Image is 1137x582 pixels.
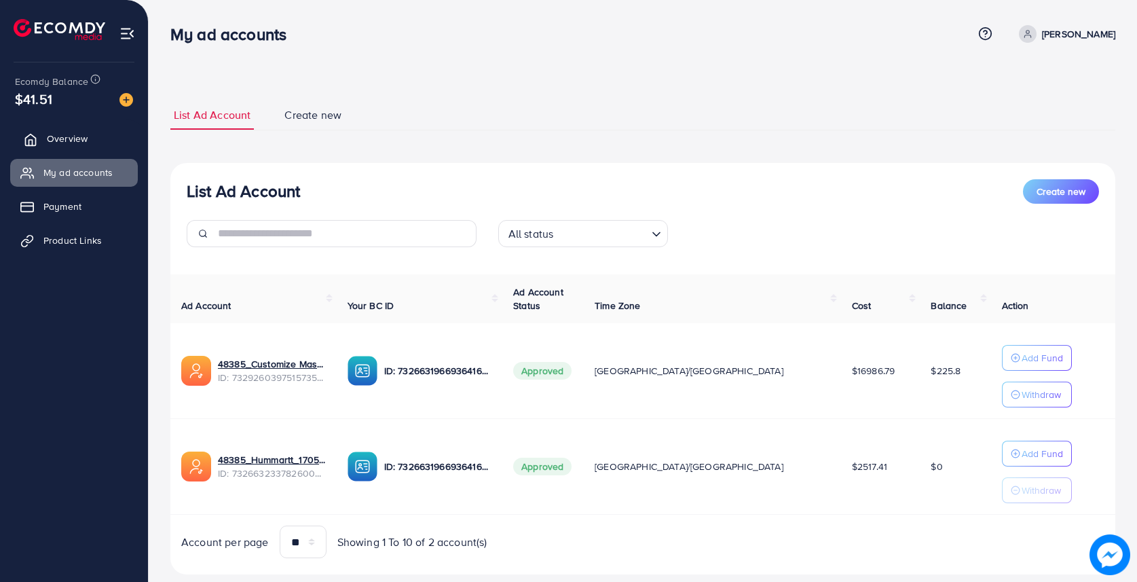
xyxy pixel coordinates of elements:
[498,220,668,247] div: Search for option
[595,299,640,312] span: Time Zone
[513,285,563,312] span: Ad Account Status
[1002,382,1072,407] button: Withdraw
[852,364,895,378] span: $16986.79
[1002,441,1072,467] button: Add Fund
[931,460,942,473] span: $0
[1023,179,1099,204] button: Create new
[218,357,326,371] a: 48385_Customize Master_1706476459933
[15,89,52,109] span: $41.51
[931,299,967,312] span: Balance
[10,193,138,220] a: Payment
[181,452,211,481] img: ic-ads-acc.e4c84228.svg
[284,107,341,123] span: Create new
[1089,534,1130,575] img: image
[218,357,326,385] div: <span class='underline'>48385_Customize Master_1706476459933</span></br>7329260397515735041
[1002,345,1072,371] button: Add Fund
[187,181,300,201] h3: List Ad Account
[852,299,872,312] span: Cost
[1022,445,1063,462] p: Add Fund
[506,224,557,244] span: All status
[513,458,572,475] span: Approved
[931,364,961,378] span: $225.8
[1013,25,1115,43] a: [PERSON_NAME]
[384,363,492,379] p: ID: 7326631966936416257
[348,299,394,312] span: Your BC ID
[337,534,487,550] span: Showing 1 To 10 of 2 account(s)
[852,460,887,473] span: $2517.41
[513,362,572,380] span: Approved
[181,299,231,312] span: Ad Account
[47,132,88,145] span: Overview
[119,93,133,107] img: image
[595,460,783,473] span: [GEOGRAPHIC_DATA]/[GEOGRAPHIC_DATA]
[10,125,138,152] a: Overview
[384,458,492,475] p: ID: 7326631966936416257
[174,107,250,123] span: List Ad Account
[1002,299,1029,312] span: Action
[10,227,138,254] a: Product Links
[218,467,326,480] span: ID: 7326632337826004993
[1037,185,1085,198] span: Create new
[218,371,326,384] span: ID: 7329260397515735041
[1002,477,1072,503] button: Withdraw
[10,159,138,186] a: My ad accounts
[14,19,105,40] img: logo
[218,453,326,467] a: 48385_Hummartt_1705864545950
[557,221,646,244] input: Search for option
[43,200,81,213] span: Payment
[218,453,326,481] div: <span class='underline'>48385_Hummartt_1705864545950</span></br>7326632337826004993
[181,534,269,550] span: Account per page
[170,24,297,44] h3: My ad accounts
[119,26,135,41] img: menu
[1022,386,1061,403] p: Withdraw
[181,356,211,386] img: ic-ads-acc.e4c84228.svg
[43,166,113,179] span: My ad accounts
[15,75,88,88] span: Ecomdy Balance
[1042,26,1115,42] p: [PERSON_NAME]
[1022,350,1063,366] p: Add Fund
[43,234,102,247] span: Product Links
[1022,482,1061,498] p: Withdraw
[595,364,783,378] span: [GEOGRAPHIC_DATA]/[GEOGRAPHIC_DATA]
[348,452,377,481] img: ic-ba-acc.ded83a64.svg
[348,356,377,386] img: ic-ba-acc.ded83a64.svg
